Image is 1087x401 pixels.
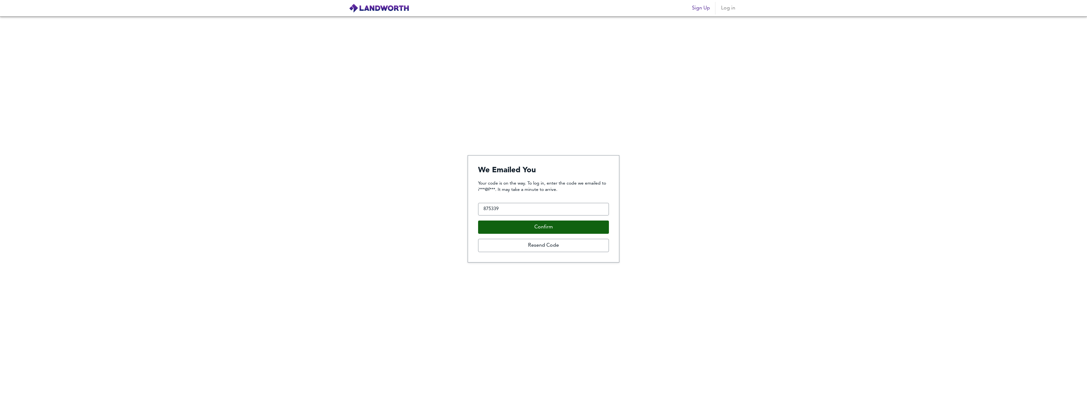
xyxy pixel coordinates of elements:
span: Sign Up [692,4,710,13]
input: Enter your code [478,203,609,215]
h4: We Emailed You [478,166,609,175]
button: Sign Up [689,2,713,15]
img: logo [349,3,409,13]
p: Your code is on the way. To log in, enter the code we emailed to i***@f***. It may take a minute ... [478,180,609,193]
span: Log in [720,4,736,13]
button: Confirm [478,221,609,234]
button: Log in [718,2,738,15]
button: Resend Code [478,239,609,252]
